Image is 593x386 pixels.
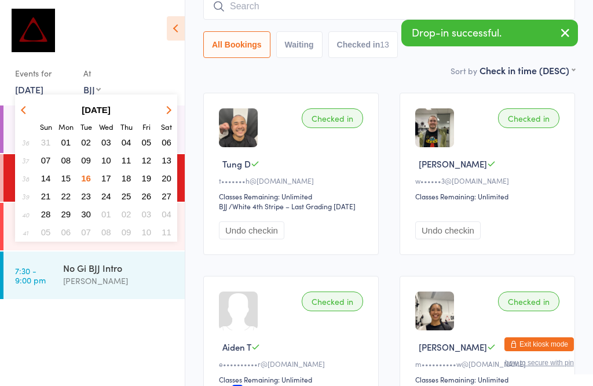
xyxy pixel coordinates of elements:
[101,137,111,147] span: 03
[419,341,487,353] span: [PERSON_NAME]
[80,122,92,132] small: Tuesday
[41,191,51,201] span: 21
[41,137,51,147] span: 31
[83,64,101,83] div: At
[415,191,563,201] div: Classes Remaining: Unlimited
[118,224,136,240] button: 09
[77,188,95,204] button: 23
[276,31,323,58] button: Waiting
[142,191,152,201] span: 26
[22,156,29,165] em: 37
[77,170,95,186] button: 16
[142,155,152,165] span: 12
[118,206,136,222] button: 02
[118,152,136,168] button: 11
[158,188,175,204] button: 27
[118,170,136,186] button: 18
[158,206,175,222] button: 04
[57,134,75,150] button: 01
[58,122,74,132] small: Monday
[138,134,156,150] button: 05
[101,173,111,183] span: 17
[142,137,152,147] span: 05
[41,173,51,183] span: 14
[81,227,91,237] span: 07
[57,152,75,168] button: 08
[41,155,51,165] span: 07
[498,108,559,128] div: Checked in
[97,188,115,204] button: 24
[451,65,477,77] label: Sort by
[142,173,152,183] span: 19
[479,64,575,77] div: Check in time (DESC)
[219,359,367,369] div: e••••••••••r@[DOMAIN_NAME]
[81,155,91,165] span: 09
[57,206,75,222] button: 29
[57,224,75,240] button: 06
[229,201,356,211] span: / White 4th Stripe – Last Grading [DATE]
[3,203,185,250] a: 6:00 -7:30 pmBJJ Gi Intro[PERSON_NAME]
[57,170,75,186] button: 15
[302,292,363,311] div: Checked in
[158,224,175,240] button: 11
[41,209,51,219] span: 28
[61,227,71,237] span: 06
[61,137,71,147] span: 01
[122,209,131,219] span: 02
[158,152,175,168] button: 13
[101,191,111,201] span: 24
[415,108,454,147] img: image1724837506.png
[138,206,156,222] button: 03
[504,337,574,351] button: Exit kiosk mode
[222,158,251,170] span: Tung D
[219,191,367,201] div: Classes Remaining: Unlimited
[415,176,563,185] div: w••••••3@[DOMAIN_NAME]
[22,138,29,147] em: 36
[142,122,151,132] small: Friday
[118,188,136,204] button: 25
[81,137,91,147] span: 02
[498,292,559,311] div: Checked in
[161,122,172,132] small: Saturday
[380,40,389,49] div: 13
[162,155,171,165] span: 13
[15,83,43,96] a: [DATE]
[415,374,563,384] div: Classes Remaining: Unlimited
[505,359,574,367] button: how to secure with pin
[15,266,46,285] time: 7:30 - 9:00 pm
[57,188,75,204] button: 22
[12,9,55,52] img: Dominance MMA Thomastown
[37,170,55,186] button: 14
[415,359,563,369] div: m••••••••••w@[DOMAIN_NAME]
[41,227,51,237] span: 05
[97,206,115,222] button: 01
[219,221,284,239] button: Undo checkin
[23,228,28,237] em: 41
[22,210,29,219] em: 40
[328,31,398,58] button: Checked in13
[63,261,175,274] div: No Gi BJJ Intro
[82,105,111,115] strong: [DATE]
[97,224,115,240] button: 08
[138,188,156,204] button: 26
[158,134,175,150] button: 06
[15,64,72,83] div: Events for
[219,176,367,185] div: t•••••••h@[DOMAIN_NAME]
[37,224,55,240] button: 05
[77,206,95,222] button: 30
[122,155,131,165] span: 11
[138,170,156,186] button: 19
[81,173,91,183] span: 16
[419,158,487,170] span: [PERSON_NAME]
[61,191,71,201] span: 22
[138,152,156,168] button: 12
[81,191,91,201] span: 23
[415,292,454,330] img: image1649928625.png
[222,341,251,353] span: Aiden T
[37,152,55,168] button: 07
[122,137,131,147] span: 04
[63,274,175,287] div: [PERSON_NAME]
[219,374,367,384] div: Classes Remaining: Unlimited
[203,31,270,58] button: All Bookings
[37,134,55,150] button: 31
